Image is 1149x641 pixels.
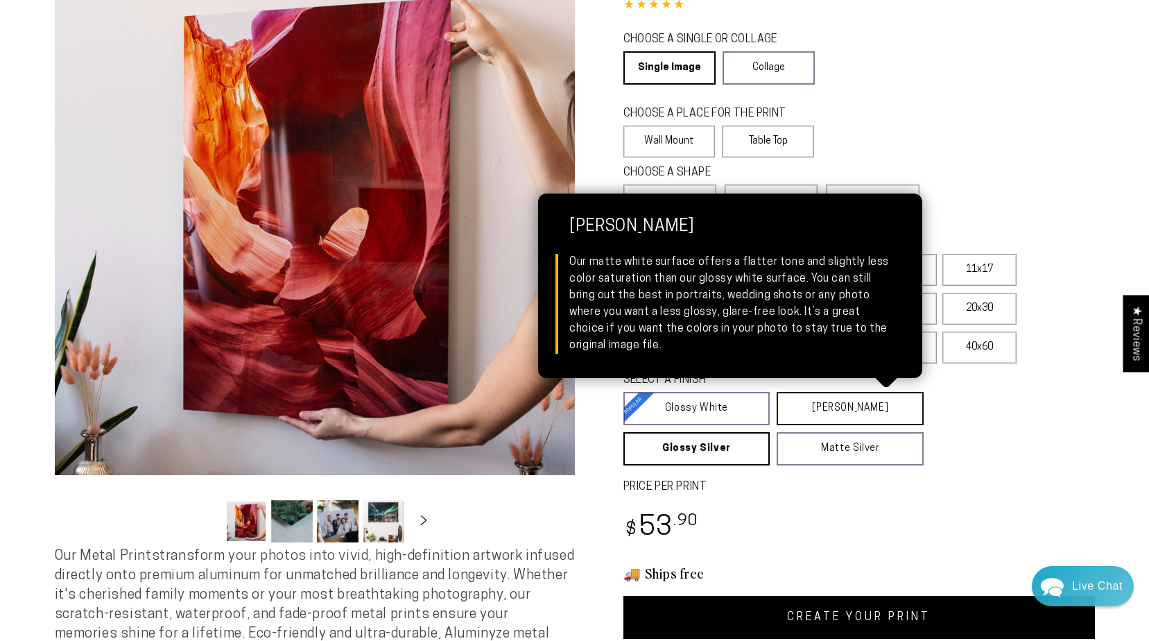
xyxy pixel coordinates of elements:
[363,500,404,542] button: Load image 4 in gallery view
[271,500,313,542] button: Load image 2 in gallery view
[942,293,1017,325] label: 20x30
[623,432,770,465] a: Glossy Silver
[623,596,1095,639] a: CREATE YOUR PRINT
[408,506,439,536] button: Slide right
[569,218,891,254] strong: [PERSON_NAME]
[623,373,890,388] legend: SELECT A FINISH
[623,32,802,48] legend: CHOOSE A SINGLE OR COLLAGE
[623,515,699,542] bdi: 53
[673,513,698,529] sup: .90
[623,106,802,122] legend: CHOOSE A PLACE FOR THE PRINT
[1072,566,1123,606] div: Contact Us Directly
[317,500,358,542] button: Load image 3 in gallery view
[623,126,716,157] label: Wall Mount
[942,332,1017,364] label: 40x60
[623,51,716,85] a: Single Image
[623,392,770,425] a: Glossy White
[191,506,221,536] button: Slide left
[942,254,1017,286] label: 11x17
[623,165,804,181] legend: CHOOSE A SHAPE
[623,479,1095,495] label: PRICE PER PRINT
[777,392,924,425] a: [PERSON_NAME]
[1032,566,1134,606] div: Chat widget toggle
[642,192,698,209] span: Rectangle
[569,254,891,354] div: Our matte white surface offers a flatter tone and slightly less color saturation than our glossy ...
[623,564,1095,582] h3: 🚚 Ships free
[722,126,814,157] label: Table Top
[723,51,815,85] a: Collage
[225,500,267,542] button: Load image 1 in gallery view
[777,432,924,465] a: Matte Silver
[1123,295,1149,372] div: Click to open Judge.me floating reviews tab
[752,192,791,209] span: Square
[625,521,637,540] span: $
